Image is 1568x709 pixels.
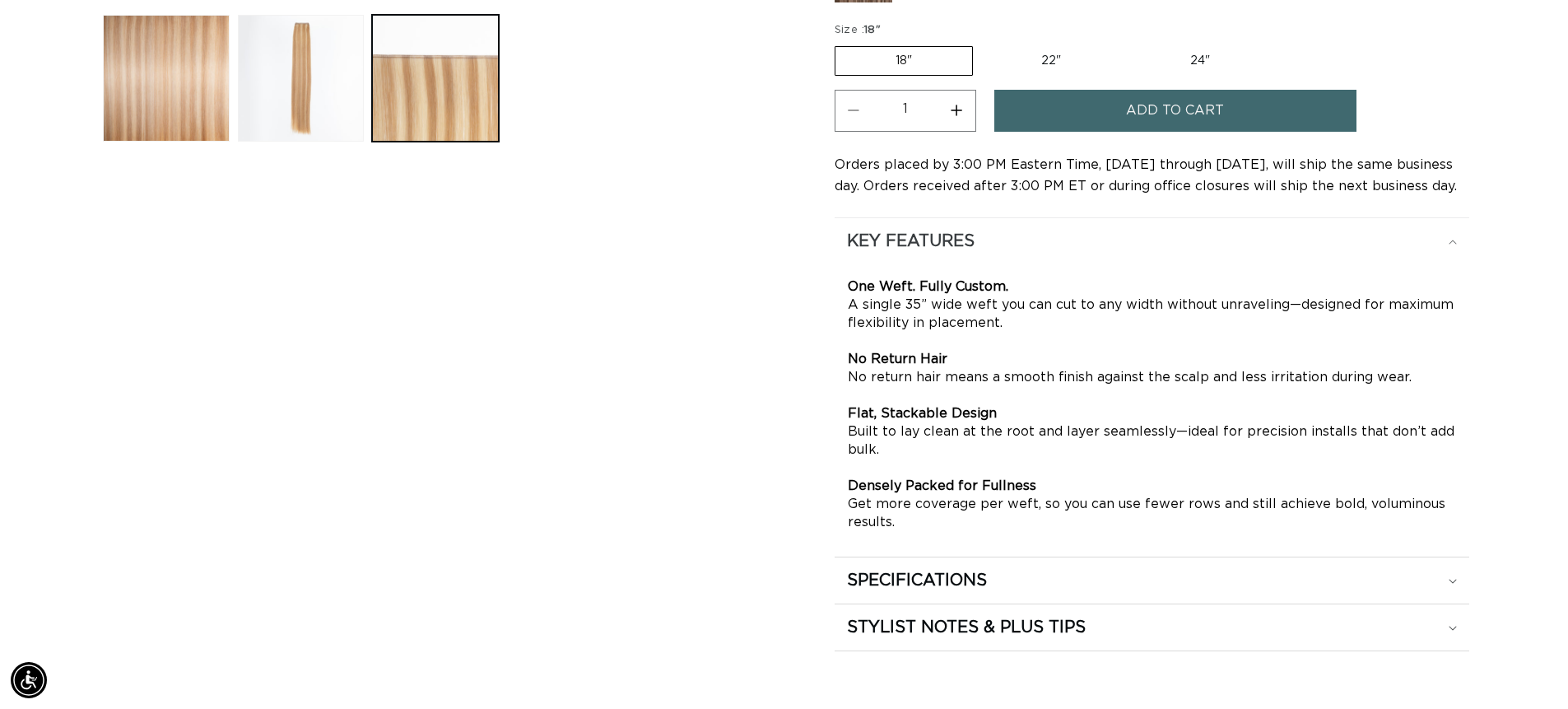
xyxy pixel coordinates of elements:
[994,90,1356,132] button: Add to cart
[835,158,1457,193] span: Orders placed by 3:00 PM Eastern Time, [DATE] through [DATE], will ship the same business day. Or...
[835,46,973,76] label: 18"
[238,15,365,142] button: Load image 2 in gallery view
[848,407,997,420] strong: Flat, Stackable Design
[847,231,975,252] h2: KEY FEATURES
[848,278,1456,531] p: A single 35” wide weft you can cut to any width without unraveling—designed for maximum flexibili...
[848,280,1008,293] strong: One Weft. Fully Custom.
[835,604,1469,651] summary: STYLIST NOTES & PLUS TIPS
[848,352,947,366] strong: No Return Hair
[864,25,881,35] span: 18"
[847,617,1086,638] h2: STYLIST NOTES & PLUS TIPS
[981,47,1121,75] label: 22"
[848,479,1036,492] strong: Densely Packed for Fullness
[847,570,987,591] h2: SPECIFICATIONS
[835,557,1469,604] summary: SPECIFICATIONS
[835,218,1469,264] summary: KEY FEATURES
[1126,90,1224,132] span: Add to cart
[1486,630,1568,709] iframe: Chat Widget
[103,15,230,142] button: Load image 1 in gallery view
[372,15,499,142] button: Load image 3 in gallery view
[835,22,883,39] legend: Size :
[1130,47,1270,75] label: 24"
[11,662,47,698] div: Accessibility Menu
